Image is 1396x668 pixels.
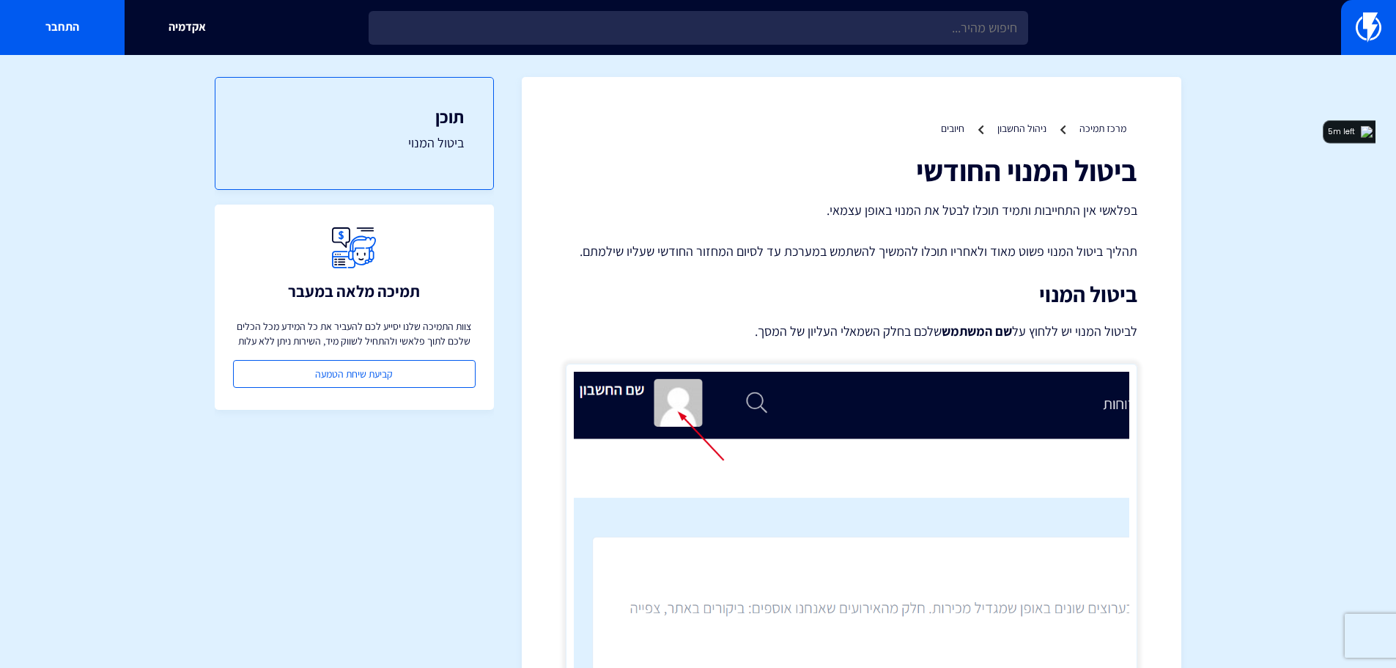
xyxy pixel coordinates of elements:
div: 5m left [1328,126,1355,138]
p: לביטול המנוי יש ללחוץ על שלכם בחלק השמאלי העליון של המסך. [566,321,1137,342]
p: צוות התמיכה שלנו יסייע לכם להעביר את כל המידע מכל הכלים שלכם לתוך פלאשי ולהתחיל לשווק מיד, השירות... [233,319,476,348]
h3: תמיכה מלאה במעבר [288,282,420,300]
strong: שם המשתמש [942,323,1012,339]
h1: ביטול המנוי החודשי [566,154,1137,186]
p: תהליך ביטול המנוי פשוט מאוד ולאחריו תוכלו להמשיך להשתמש במערכת עד לסיום המחזור החודשי שעליו שילמתם. [566,242,1137,261]
a: ביטול המנוי [245,133,464,153]
a: מרכז תמיכה [1079,122,1126,135]
h2: ביטול המנוי [566,282,1137,307]
a: חיובים [941,122,964,135]
input: חיפוש מהיר... [369,11,1028,45]
p: בפלאשי אין התחייבות ותמיד תוכלו לבטל את המנוי באופן עצמאי. [566,201,1137,220]
a: קביעת שיחת הטמעה [233,360,476,388]
img: logo [1361,126,1373,138]
h3: תוכן [245,107,464,126]
a: ניהול החשבון [997,122,1046,135]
